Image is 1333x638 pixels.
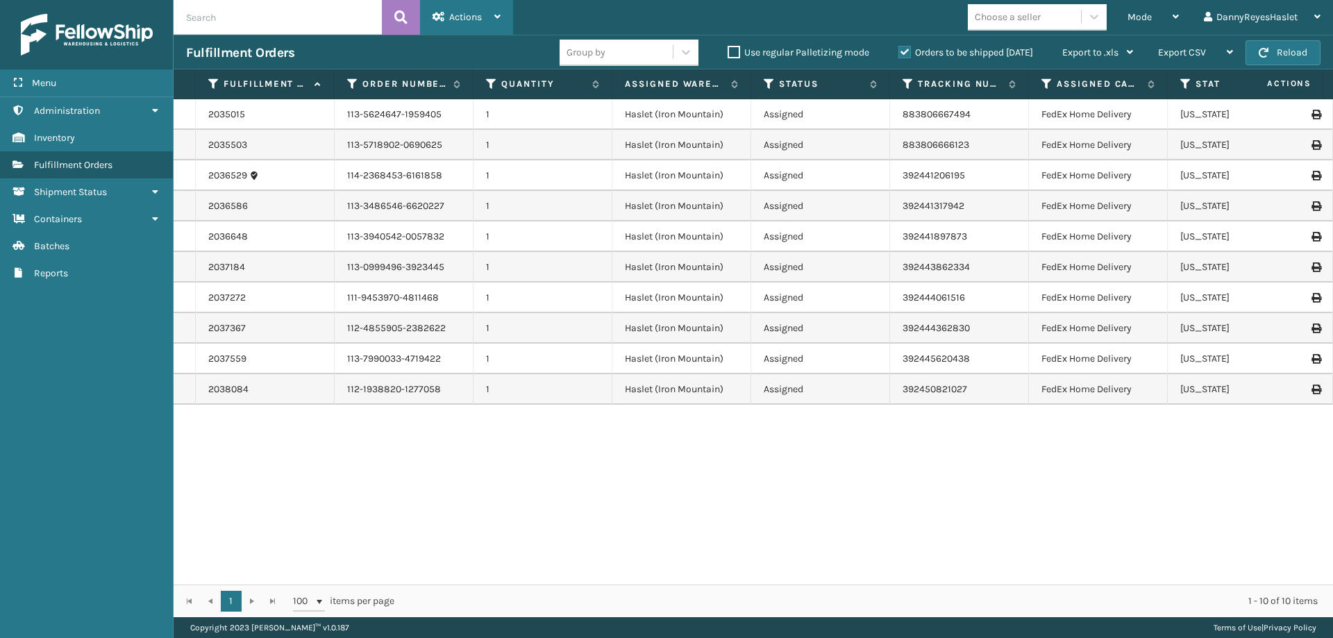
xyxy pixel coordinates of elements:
[414,594,1318,608] div: 1 - 10 of 10 items
[1168,191,1307,221] td: [US_STATE]
[1168,99,1307,130] td: [US_STATE]
[1029,344,1168,374] td: FedEx Home Delivery
[903,353,970,364] a: 392445620438
[473,252,612,283] td: 1
[208,383,249,396] a: 2038084
[903,139,969,151] a: 883806666123
[208,352,246,366] a: 2037559
[612,99,751,130] td: Haslet (Iron Mountain)
[1311,385,1320,394] i: Print Label
[903,261,970,273] a: 392443862334
[335,191,473,221] td: 113-3486546-6620227
[751,313,890,344] td: Assigned
[903,169,965,181] a: 392441206195
[903,230,967,242] a: 392441897873
[751,344,890,374] td: Assigned
[34,213,82,225] span: Containers
[186,44,294,61] h3: Fulfillment Orders
[335,344,473,374] td: 113-7990033-4719422
[751,252,890,283] td: Assigned
[612,130,751,160] td: Haslet (Iron Mountain)
[1029,160,1168,191] td: FedEx Home Delivery
[208,260,245,274] a: 2037184
[1311,293,1320,303] i: Print Label
[208,169,247,183] a: 2036529
[1168,252,1307,283] td: [US_STATE]
[208,230,248,244] a: 2036648
[473,160,612,191] td: 1
[293,594,314,608] span: 100
[1168,160,1307,191] td: [US_STATE]
[567,45,605,60] div: Group by
[1057,78,1141,90] label: Assigned Carrier Service
[335,130,473,160] td: 113-5718902-0690625
[1214,623,1261,632] a: Terms of Use
[1311,262,1320,272] i: Print Label
[625,78,724,90] label: Assigned Warehouse
[751,221,890,252] td: Assigned
[903,292,965,303] a: 392444061516
[612,344,751,374] td: Haslet (Iron Mountain)
[335,160,473,191] td: 114-2368453-6161858
[975,10,1041,24] div: Choose a seller
[335,99,473,130] td: 113-5624647-1959405
[1311,232,1320,242] i: Print Label
[1029,221,1168,252] td: FedEx Home Delivery
[751,130,890,160] td: Assigned
[362,78,446,90] label: Order Number
[208,321,246,335] a: 2037367
[1311,201,1320,211] i: Print Label
[751,283,890,313] td: Assigned
[1311,171,1320,181] i: Print Label
[1168,283,1307,313] td: [US_STATE]
[293,591,394,612] span: items per page
[1029,252,1168,283] td: FedEx Home Delivery
[501,78,585,90] label: Quantity
[1223,72,1320,95] span: Actions
[34,240,69,252] span: Batches
[473,374,612,405] td: 1
[1029,283,1168,313] td: FedEx Home Delivery
[34,186,107,198] span: Shipment Status
[1196,78,1280,90] label: State
[1214,617,1316,638] div: |
[335,221,473,252] td: 113-3940542-0057832
[190,617,349,638] p: Copyright 2023 [PERSON_NAME]™ v 1.0.187
[1311,324,1320,333] i: Print Label
[918,78,1002,90] label: Tracking Number
[1127,11,1152,23] span: Mode
[1246,40,1321,65] button: Reload
[1311,354,1320,364] i: Print Label
[335,283,473,313] td: 111-9453970-4811468
[1168,374,1307,405] td: [US_STATE]
[1029,191,1168,221] td: FedEx Home Delivery
[903,108,971,120] a: 883806667494
[612,160,751,191] td: Haslet (Iron Mountain)
[751,374,890,405] td: Assigned
[224,78,308,90] label: Fulfillment Order Id
[751,99,890,130] td: Assigned
[1062,47,1118,58] span: Export to .xls
[751,191,890,221] td: Assigned
[898,47,1033,58] label: Orders to be shipped [DATE]
[473,130,612,160] td: 1
[612,191,751,221] td: Haslet (Iron Mountain)
[32,77,56,89] span: Menu
[612,252,751,283] td: Haslet (Iron Mountain)
[21,14,153,56] img: logo
[1158,47,1206,58] span: Export CSV
[1029,130,1168,160] td: FedEx Home Delivery
[612,283,751,313] td: Haslet (Iron Mountain)
[728,47,869,58] label: Use regular Palletizing mode
[1029,313,1168,344] td: FedEx Home Delivery
[1029,99,1168,130] td: FedEx Home Delivery
[473,221,612,252] td: 1
[1168,344,1307,374] td: [US_STATE]
[751,160,890,191] td: Assigned
[208,291,246,305] a: 2037272
[221,591,242,612] a: 1
[1311,140,1320,150] i: Print Label
[1168,130,1307,160] td: [US_STATE]
[473,191,612,221] td: 1
[1168,313,1307,344] td: [US_STATE]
